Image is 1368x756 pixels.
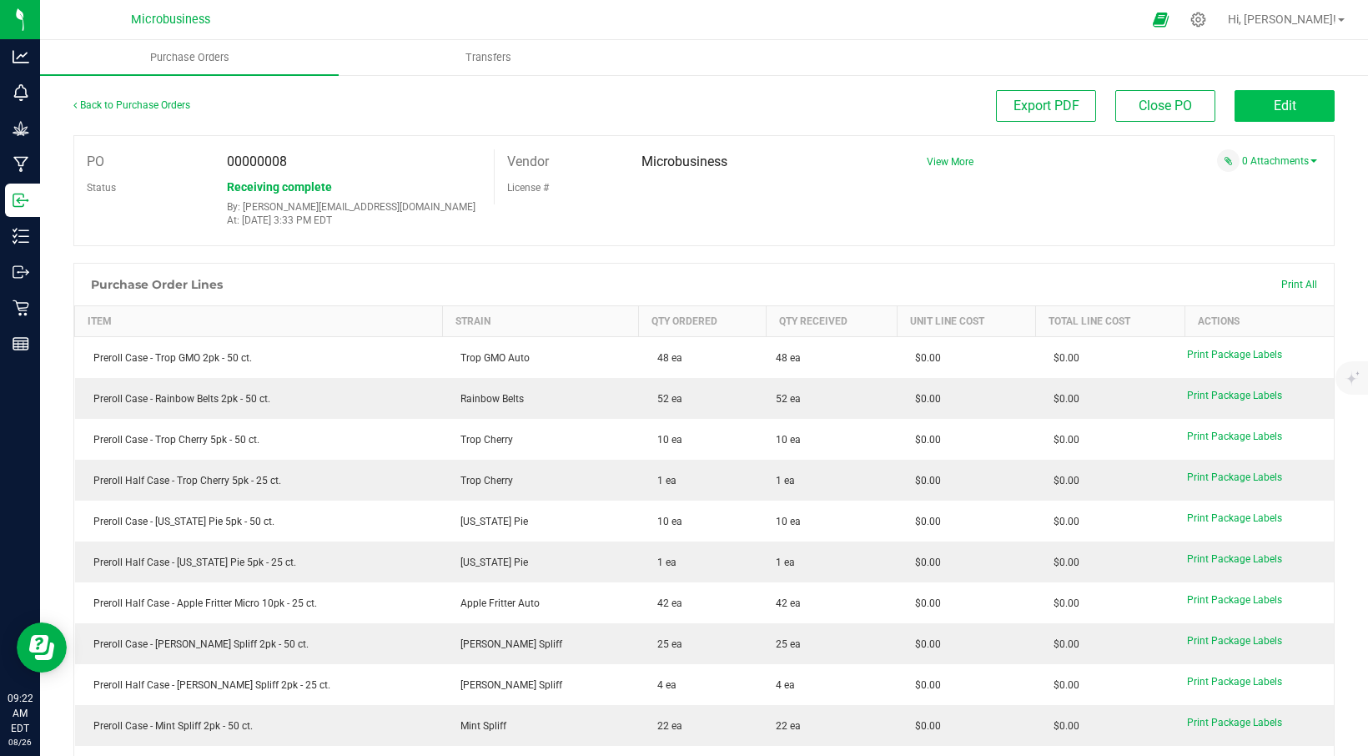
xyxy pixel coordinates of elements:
[1188,12,1209,28] div: Manage settings
[1281,279,1317,290] span: Print All
[452,638,562,650] span: [PERSON_NAME] Spliff
[452,516,528,527] span: [US_STATE] Pie
[649,638,682,650] span: 25 ea
[13,228,29,244] inline-svg: Inventory
[85,350,433,365] div: Preroll Case - Trop GMO 2pk - 50 ct.
[227,180,332,194] span: Receiving complete
[907,597,941,609] span: $0.00
[1187,553,1282,565] span: Print Package Labels
[649,352,682,364] span: 48 ea
[1187,349,1282,360] span: Print Package Labels
[1035,306,1184,337] th: Total Line Cost
[1187,512,1282,524] span: Print Package Labels
[1045,352,1079,364] span: $0.00
[776,473,795,488] span: 1 ea
[907,638,941,650] span: $0.00
[13,48,29,65] inline-svg: Analytics
[1013,98,1079,113] span: Export PDF
[907,393,941,405] span: $0.00
[766,306,897,337] th: Qty Received
[649,393,682,405] span: 52 ea
[40,40,339,75] a: Purchase Orders
[227,214,482,226] p: At: [DATE] 3:33 PM EDT
[85,637,433,652] div: Preroll Case - [PERSON_NAME] Spliff 2pk - 50 ct.
[1187,471,1282,483] span: Print Package Labels
[927,156,973,168] a: View More
[13,120,29,137] inline-svg: Grow
[649,679,676,691] span: 4 ea
[13,300,29,316] inline-svg: Retail
[649,597,682,609] span: 42 ea
[17,622,67,673] iframe: Resource center
[649,475,676,486] span: 1 ea
[1187,431,1282,442] span: Print Package Labels
[1242,155,1317,167] a: 0 Attachments
[1217,149,1240,172] span: Attach a document
[907,720,941,732] span: $0.00
[91,278,223,291] h1: Purchase Order Lines
[452,557,528,568] span: [US_STATE] Pie
[776,596,801,611] span: 42 ea
[128,50,252,65] span: Purchase Orders
[339,40,637,75] a: Transfers
[1235,90,1335,122] button: Edit
[1045,434,1079,446] span: $0.00
[649,557,676,568] span: 1 ea
[1184,306,1334,337] th: Actions
[649,720,682,732] span: 22 ea
[776,555,795,570] span: 1 ea
[1045,475,1079,486] span: $0.00
[1045,516,1079,527] span: $0.00
[776,718,801,733] span: 22 ea
[1045,679,1079,691] span: $0.00
[227,154,287,169] span: 00000008
[1187,635,1282,647] span: Print Package Labels
[452,352,530,364] span: Trop GMO Auto
[907,557,941,568] span: $0.00
[452,597,540,609] span: Apple Fritter Auto
[85,432,433,447] div: Preroll Case - Trop Cherry 5pk - 50 ct.
[1045,557,1079,568] span: $0.00
[13,335,29,352] inline-svg: Reports
[452,679,562,691] span: [PERSON_NAME] Spliff
[13,84,29,101] inline-svg: Monitoring
[8,691,33,736] p: 09:22 AM EDT
[776,391,801,406] span: 52 ea
[1139,98,1192,113] span: Close PO
[85,391,433,406] div: Preroll Case - Rainbow Belts 2pk - 50 ct.
[907,475,941,486] span: $0.00
[85,514,433,529] div: Preroll Case - [US_STATE] Pie 5pk - 50 ct.
[13,192,29,209] inline-svg: Inbound
[897,306,1035,337] th: Unit Line Cost
[131,13,210,27] span: Microbusiness
[907,352,941,364] span: $0.00
[73,99,190,111] a: Back to Purchase Orders
[227,201,482,213] p: By: [PERSON_NAME][EMAIL_ADDRESS][DOMAIN_NAME]
[1045,393,1079,405] span: $0.00
[1045,720,1079,732] span: $0.00
[776,637,801,652] span: 25 ea
[641,154,727,169] span: Microbusiness
[85,473,433,488] div: Preroll Half Case - Trop Cherry 5pk - 25 ct.
[1187,717,1282,728] span: Print Package Labels
[85,555,433,570] div: Preroll Half Case - [US_STATE] Pie 5pk - 25 ct.
[1115,90,1215,122] button: Close PO
[639,306,766,337] th: Qty Ordered
[907,434,941,446] span: $0.00
[85,596,433,611] div: Preroll Half Case - Apple Fritter Micro 10pk - 25 ct.
[85,678,433,693] div: Preroll Half Case - [PERSON_NAME] Spliff 2pk - 25 ct.
[8,736,33,748] p: 08/26
[1187,390,1282,401] span: Print Package Labels
[452,393,524,405] span: Rainbow Belts
[85,718,433,733] div: Preroll Case - Mint Spliff 2pk - 50 ct.
[776,678,795,693] span: 4 ea
[1045,638,1079,650] span: $0.00
[75,306,443,337] th: Item
[87,149,104,174] label: PO
[776,350,801,365] span: 48 ea
[1228,13,1336,26] span: Hi, [PERSON_NAME]!
[1187,676,1282,688] span: Print Package Labels
[507,175,549,200] label: License #
[87,175,116,200] label: Status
